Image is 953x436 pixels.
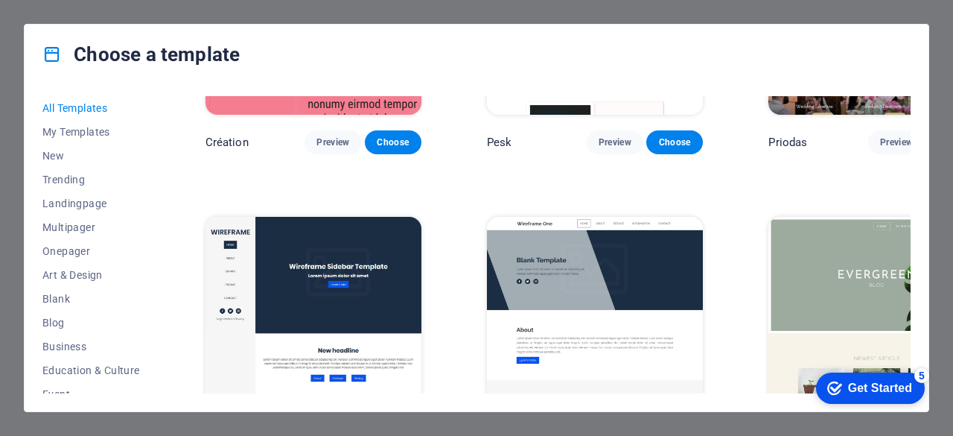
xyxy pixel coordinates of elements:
[42,96,140,120] button: All Templates
[487,217,703,417] img: Wireframe One
[316,136,349,148] span: Preview
[42,358,140,382] button: Education & Culture
[42,263,140,287] button: Art & Design
[205,217,421,417] img: Wireframe Sidebar
[42,382,140,406] button: Event
[42,120,140,144] button: My Templates
[205,135,249,150] p: Création
[42,364,140,376] span: Education & Culture
[42,192,140,215] button: Landingpage
[110,3,125,18] div: 5
[487,135,512,150] p: Pesk
[305,130,361,154] button: Preview
[42,245,140,257] span: Onepager
[658,136,691,148] span: Choose
[42,150,140,162] span: New
[42,126,140,138] span: My Templates
[646,130,703,154] button: Choose
[868,130,925,154] button: Preview
[880,136,913,148] span: Preview
[42,311,140,335] button: Blog
[12,7,121,39] div: Get Started 5 items remaining, 0% complete
[42,174,140,186] span: Trending
[42,102,140,114] span: All Templates
[42,269,140,281] span: Art & Design
[42,168,140,192] button: Trending
[42,215,140,239] button: Multipager
[42,335,140,358] button: Business
[42,144,140,168] button: New
[42,293,140,305] span: Blank
[377,136,409,148] span: Choose
[599,136,631,148] span: Preview
[365,130,421,154] button: Choose
[42,287,140,311] button: Blank
[42,341,140,353] span: Business
[587,130,643,154] button: Preview
[768,135,807,150] p: Priodas
[42,239,140,263] button: Onepager
[42,388,140,400] span: Event
[42,198,140,209] span: Landingpage
[42,317,140,329] span: Blog
[42,42,240,66] h4: Choose a template
[44,16,108,30] div: Get Started
[42,221,140,233] span: Multipager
